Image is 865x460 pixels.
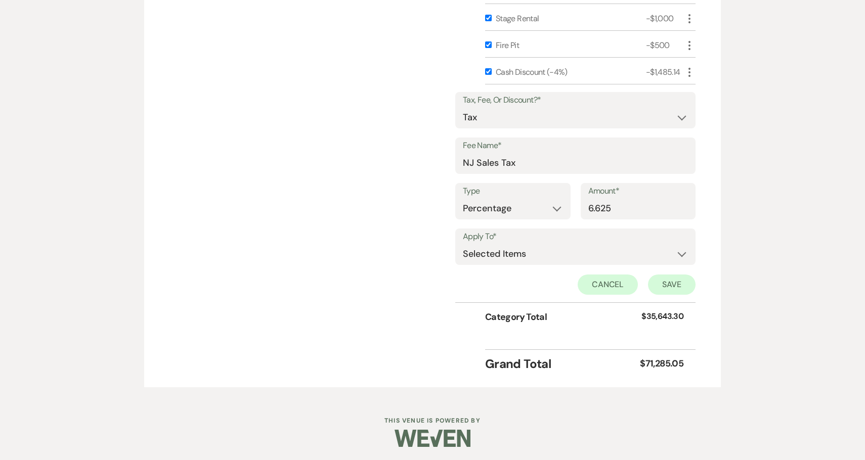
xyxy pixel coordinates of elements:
[463,93,688,108] label: Tax, Fee, Or Discount?*
[646,39,683,52] div: -$500
[648,274,696,295] button: Save
[496,66,646,78] div: Cash Discount (-4%)
[640,357,683,371] div: $71,285.05
[463,184,563,199] label: Type
[646,13,683,25] div: -$1,000
[646,66,683,78] div: -$1,485.14
[496,13,646,25] div: Stage Rental
[395,421,470,456] img: Weven Logo
[485,310,641,324] div: Category Total
[463,229,688,244] label: Apply To*
[578,274,638,295] button: Cancel
[588,184,688,199] label: Amount*
[485,355,640,373] div: Grand Total
[463,139,688,153] label: Fee Name*
[641,310,683,324] div: $35,643.30
[496,39,646,52] div: Fire Pit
